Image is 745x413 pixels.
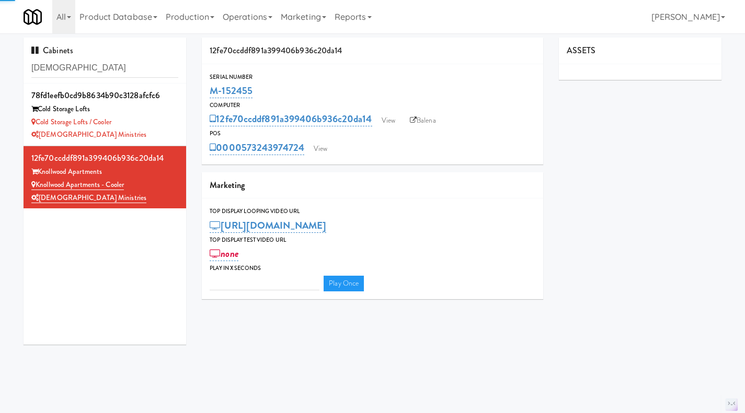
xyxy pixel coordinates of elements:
[31,180,124,190] a: Knollwood Apartments - Cooler
[202,38,543,64] div: 12fe70ccddf891a399406b936c20da14
[376,113,400,128] a: View
[31,88,178,103] div: 78fd1eefb0cd9b8634b90c3128afcfc6
[210,140,304,155] a: 0000573243974724
[210,206,535,217] div: Top Display Looping Video Url
[31,58,178,78] input: Search cabinets
[31,150,178,166] div: 12fe70ccddf891a399406b936c20da14
[31,193,146,203] a: [DEMOGRAPHIC_DATA] Ministries
[31,129,146,139] a: [DEMOGRAPHIC_DATA] Ministries
[324,276,364,291] a: Play Once
[405,113,441,128] a: Balena
[210,100,535,111] div: Computer
[567,44,596,56] span: ASSETS
[210,218,326,233] a: [URL][DOMAIN_NAME]
[31,44,73,56] span: Cabinets
[24,84,186,146] li: 78fd1eefb0cd9b8634b90c3128afcfc6Cold Storage Lofts Cold Storage Lofts / Cooler[DEMOGRAPHIC_DATA] ...
[210,263,535,274] div: Play in X seconds
[210,112,372,126] a: 12fe70ccddf891a399406b936c20da14
[31,103,178,116] div: Cold Storage Lofts
[210,179,245,191] span: Marketing
[24,8,42,26] img: Micromart
[24,146,186,208] li: 12fe70ccddf891a399406b936c20da14Knollwood Apartments Knollwood Apartments - Cooler[DEMOGRAPHIC_DA...
[31,117,111,127] a: Cold Storage Lofts / Cooler
[308,141,333,157] a: View
[210,246,238,261] a: none
[210,235,535,245] div: Top Display Test Video Url
[210,72,535,82] div: Serial Number
[210,84,253,98] a: M-152455
[210,128,535,139] div: POS
[31,166,178,179] div: Knollwood Apartments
